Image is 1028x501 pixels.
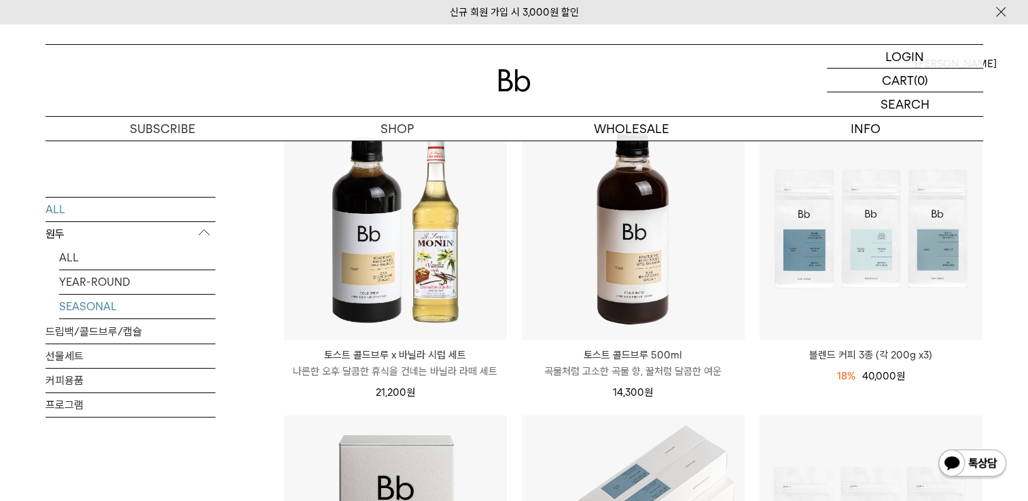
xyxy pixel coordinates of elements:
[406,386,415,398] span: 원
[46,393,215,417] a: 프로그램
[644,386,653,398] span: 원
[827,45,983,69] a: LOGIN
[450,6,579,18] a: 신규 회원 가입 시 3,000원 할인
[46,369,215,392] a: 커피용품
[613,386,653,398] span: 14,300
[284,117,507,340] img: 토스트 콜드브루 x 바닐라 시럽 세트
[937,448,1008,481] img: 카카오톡 채널 1:1 채팅 버튼
[376,386,415,398] span: 21,200
[522,363,745,379] p: 곡물처럼 고소한 곡물 향, 꿀처럼 달콤한 여운
[881,92,929,116] p: SEARCH
[46,344,215,368] a: 선물세트
[284,347,507,363] p: 토스트 콜드브루 x 바닐라 시럽 세트
[827,69,983,92] a: CART (0)
[498,69,531,92] img: 로고
[59,246,215,270] a: ALL
[59,295,215,318] a: SEASONAL
[885,45,924,68] p: LOGIN
[837,368,855,384] div: 18%
[284,347,507,379] a: 토스트 콜드브루 x 바닐라 시럽 세트 나른한 오후 달콤한 휴식을 건네는 바닐라 라떼 세트
[760,347,982,363] a: 블렌드 커피 3종 (각 200g x3)
[914,69,928,92] p: (0)
[896,370,905,382] span: 원
[46,320,215,344] a: 드립백/콜드브루/캡슐
[284,363,507,379] p: 나른한 오후 달콤한 휴식을 건네는 바닐라 라떼 세트
[59,270,215,294] a: YEAR-ROUND
[280,117,514,141] a: SHOP
[749,117,983,141] p: INFO
[760,117,982,340] img: 블렌드 커피 3종 (각 200g x3)
[522,347,745,363] p: 토스트 콜드브루 500ml
[862,370,905,382] span: 40,000
[522,347,745,379] a: 토스트 콜드브루 500ml 곡물처럼 고소한 곡물 향, 꿀처럼 달콤한 여운
[46,198,215,221] a: ALL
[882,69,914,92] p: CART
[46,117,280,141] a: SUBSCRIBE
[514,117,749,141] p: WHOLESALE
[46,222,215,246] p: 원두
[522,117,745,340] img: 토스트 콜드브루 500ml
